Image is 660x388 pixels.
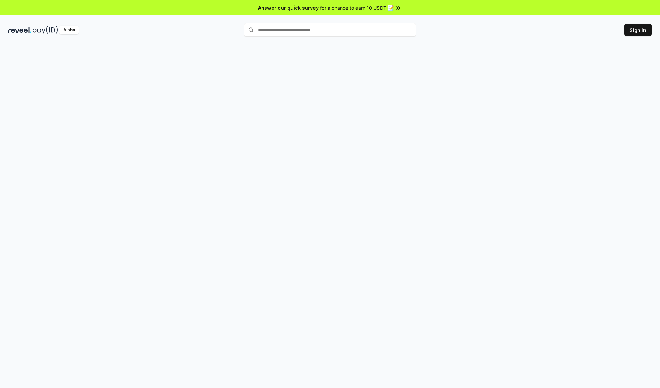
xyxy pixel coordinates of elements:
span: for a chance to earn 10 USDT 📝 [320,4,394,11]
span: Answer our quick survey [258,4,319,11]
div: Alpha [59,26,79,34]
img: reveel_dark [8,26,31,34]
button: Sign In [624,24,652,36]
img: pay_id [33,26,58,34]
